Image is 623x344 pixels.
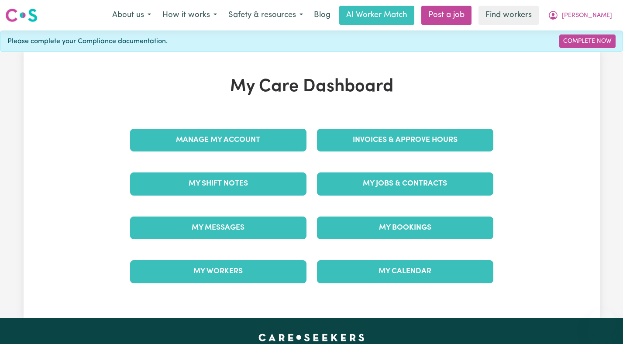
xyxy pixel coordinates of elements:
[130,129,306,151] a: Manage My Account
[559,34,616,48] a: Complete Now
[421,6,472,25] a: Post a job
[157,6,223,24] button: How it works
[7,36,168,47] span: Please complete your Compliance documentation.
[317,217,493,239] a: My Bookings
[130,172,306,195] a: My Shift Notes
[5,7,38,23] img: Careseekers logo
[339,6,414,25] a: AI Worker Match
[309,6,336,25] a: Blog
[130,260,306,283] a: My Workers
[562,11,612,21] span: [PERSON_NAME]
[258,334,365,341] a: Careseekers home page
[107,6,157,24] button: About us
[317,260,493,283] a: My Calendar
[478,6,539,25] a: Find workers
[542,6,618,24] button: My Account
[125,76,499,97] h1: My Care Dashboard
[5,5,38,25] a: Careseekers logo
[317,172,493,195] a: My Jobs & Contracts
[588,309,616,337] iframe: Button to launch messaging window
[130,217,306,239] a: My Messages
[223,6,309,24] button: Safety & resources
[317,129,493,151] a: Invoices & Approve Hours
